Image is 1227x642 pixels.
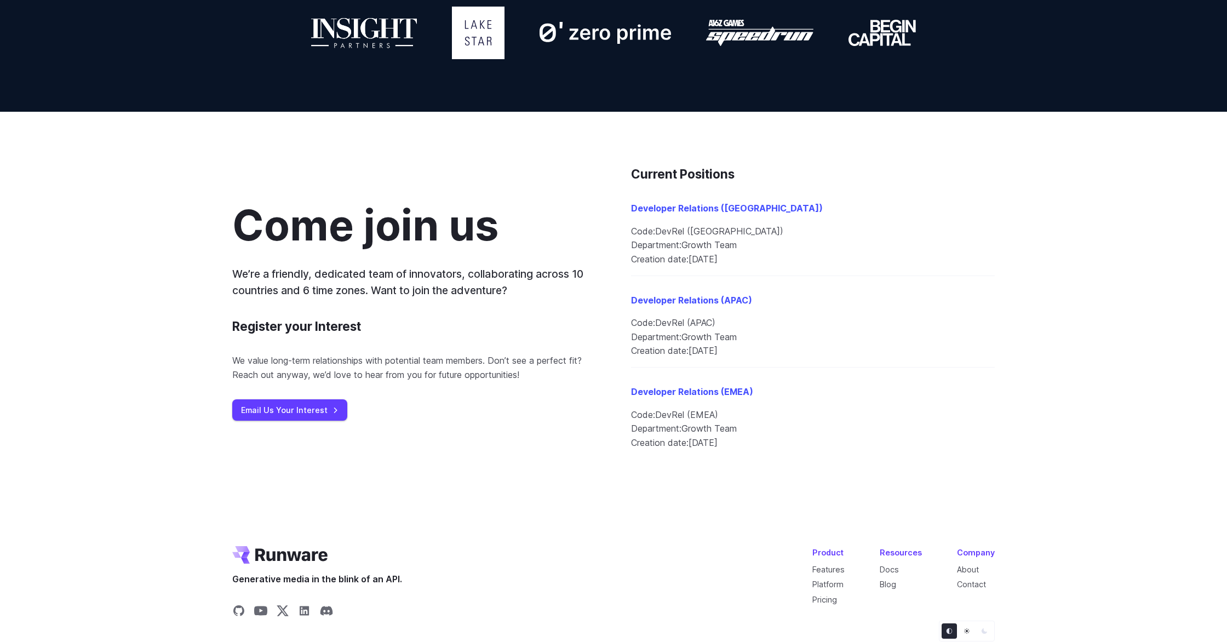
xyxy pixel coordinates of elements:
[977,623,992,639] button: Dark
[631,316,995,330] li: DevRel (APAC)
[631,409,655,420] span: Code:
[880,546,922,559] div: Resources
[812,546,845,559] div: Product
[631,437,689,448] span: Creation date:
[232,354,596,382] p: We value long-term relationships with potential team members. Don’t see a perfect fit? Reach out ...
[232,572,402,587] span: Generative media in the blink of an API.
[631,238,995,253] li: Growth Team
[631,253,995,267] li: [DATE]
[959,623,974,639] button: Light
[232,604,245,621] a: Share on GitHub
[957,546,995,559] div: Company
[631,331,681,342] span: Department:
[631,330,995,345] li: Growth Team
[812,595,837,604] a: Pricing
[631,295,752,306] a: Developer Relations (APAC)
[320,604,333,621] a: Share on Discord
[812,565,845,574] a: Features
[631,345,689,356] span: Creation date:
[631,203,823,214] a: Developer Relations ([GEOGRAPHIC_DATA])
[880,580,896,589] a: Blog
[631,344,995,358] li: [DATE]
[631,436,995,450] li: [DATE]
[812,580,844,589] a: Platform
[631,422,995,436] li: Growth Team
[880,565,899,574] a: Docs
[957,565,979,574] a: About
[298,604,311,621] a: Share on LinkedIn
[957,580,986,589] a: Contact
[631,239,681,250] span: Department:
[232,266,596,299] p: We’re a friendly, dedicated team of innovators, collaborating across 10 countries and 6 time zone...
[631,225,995,239] li: DevRel ([GEOGRAPHIC_DATA])
[631,423,681,434] span: Department:
[232,317,361,336] h3: Register your Interest
[232,399,347,421] a: Email Us Your Interest
[232,546,328,564] a: Go to /
[939,621,995,641] ul: Theme selector
[631,164,995,184] h3: Current Positions
[631,226,655,237] span: Code:
[276,604,289,621] a: Share on X
[254,604,267,621] a: Share on YouTube
[232,203,499,248] h2: Come join us
[942,623,957,639] button: Default
[631,317,655,328] span: Code:
[631,254,689,265] span: Creation date:
[631,386,753,397] a: Developer Relations (EMEA)
[631,408,995,422] li: DevRel (EMEA)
